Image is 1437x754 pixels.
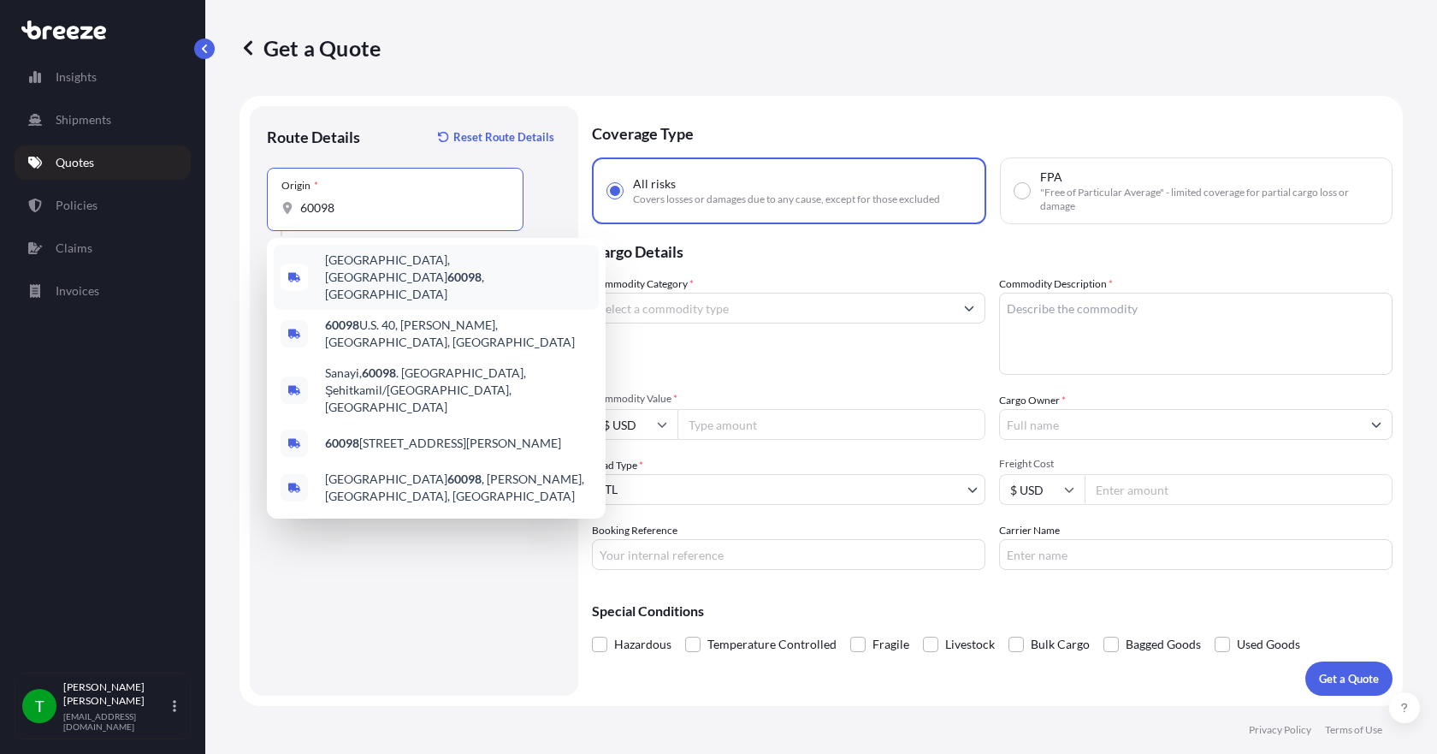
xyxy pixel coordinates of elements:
[592,392,985,406] span: Commodity Value
[325,317,592,351] span: U.S. 40, [PERSON_NAME], [GEOGRAPHIC_DATA], [GEOGRAPHIC_DATA]
[1040,169,1062,186] span: FPA
[300,199,502,217] input: Origin
[325,365,592,416] span: Sanayi, . [GEOGRAPHIC_DATA], Şehitkamil/[GEOGRAPHIC_DATA], [GEOGRAPHIC_DATA]
[325,471,592,505] span: [GEOGRAPHIC_DATA] , [PERSON_NAME], [GEOGRAPHIC_DATA], [GEOGRAPHIC_DATA]
[362,365,396,380] b: 60098
[447,270,482,284] b: 60098
[1000,409,1361,440] input: Full name
[999,276,1113,293] label: Commodity Description
[872,632,909,657] span: Fragile
[1361,409,1392,440] button: Show suggestions
[592,539,985,570] input: Your internal reference
[325,252,592,303] span: [GEOGRAPHIC_DATA], [GEOGRAPHIC_DATA] , [GEOGRAPHIC_DATA]
[999,522,1060,539] label: Carrier Name
[63,711,169,732] p: [EMAIL_ADDRESS][DOMAIN_NAME]
[633,175,676,193] span: All risks
[592,106,1393,157] p: Coverage Type
[954,293,985,324] button: Show suggestions
[592,522,677,539] label: Booking Reference
[592,276,694,293] label: Commodity Category
[63,680,169,708] p: [PERSON_NAME] [PERSON_NAME]
[281,179,318,193] div: Origin
[325,318,359,332] b: 60098
[1126,632,1201,657] span: Bagged Goods
[56,282,99,300] p: Invoices
[1237,632,1300,657] span: Used Goods
[267,238,606,519] div: Show suggestions
[592,604,1393,618] p: Special Conditions
[267,127,360,147] p: Route Details
[945,632,995,657] span: Livestock
[447,472,482,486] b: 60098
[453,128,554,145] p: Reset Route Details
[633,193,940,206] span: Covers losses or damages due to any cause, except for those excluded
[999,392,1066,409] label: Cargo Owner
[707,632,837,657] span: Temperature Controlled
[56,68,97,86] p: Insights
[325,435,561,452] span: [STREET_ADDRESS][PERSON_NAME]
[999,539,1393,570] input: Enter name
[1040,186,1378,213] span: "Free of Particular Average" - limited coverage for partial cargo loss or damage
[35,698,44,715] span: T
[600,481,618,498] span: LTL
[56,197,98,214] p: Policies
[999,457,1393,471] span: Freight Cost
[1249,723,1311,737] p: Privacy Policy
[1325,723,1382,737] p: Terms of Use
[1031,632,1090,657] span: Bulk Cargo
[56,111,111,128] p: Shipments
[614,632,671,657] span: Hazardous
[325,436,359,450] b: 60098
[56,154,94,171] p: Quotes
[1319,670,1379,687] p: Get a Quote
[677,409,985,440] input: Type amount
[592,224,1393,276] p: Cargo Details
[239,34,381,62] p: Get a Quote
[592,457,643,474] span: Load Type
[56,240,92,257] p: Claims
[1085,474,1393,505] input: Enter amount
[593,293,954,324] input: Select a commodity type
